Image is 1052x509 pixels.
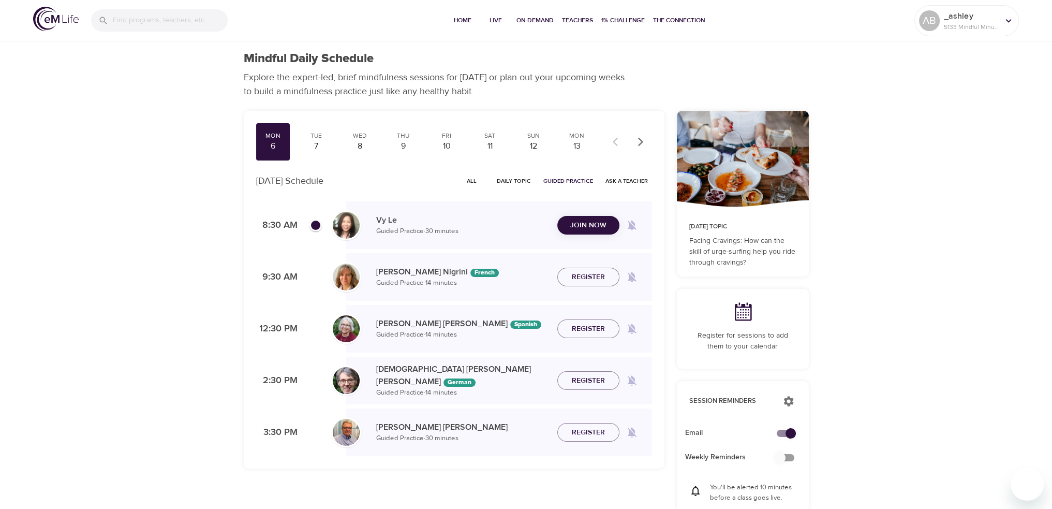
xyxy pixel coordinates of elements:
[256,219,298,232] p: 8:30 AM
[521,132,546,140] div: Sun
[260,132,286,140] div: Mon
[653,15,705,26] span: The Connection
[434,132,460,140] div: Fri
[572,374,605,387] span: Register
[689,330,796,352] p: Register for sessions to add them to your calendar
[390,140,416,152] div: 9
[244,70,632,98] p: Explore the expert-led, brief mindfulness sessions for [DATE] or plan out your upcoming weeks to ...
[539,173,597,189] button: Guided Practice
[919,10,940,31] div: AB
[601,15,645,26] span: 1% Challenge
[572,323,605,336] span: Register
[376,278,549,288] p: Guided Practice · 14 minutes
[347,132,373,140] div: Wed
[376,226,549,237] p: Guided Practice · 30 minutes
[619,213,644,238] span: Remind me when a class goes live every Monday at 8:30 AM
[376,433,549,444] p: Guided Practice · 30 minutes
[333,419,360,446] img: Roger%20Nolan%20Headshot.jpg
[572,271,605,284] span: Register
[256,174,323,188] p: [DATE] Schedule
[564,140,590,152] div: 13
[572,426,605,439] span: Register
[557,268,619,287] button: Register
[497,176,531,186] span: Daily Topic
[477,140,503,152] div: 11
[710,483,796,503] p: You'll be alerted 10 minutes before a class goes live.
[570,219,606,232] span: Join Now
[557,216,619,235] button: Join Now
[564,132,590,140] div: Mon
[434,140,460,152] div: 10
[256,426,298,440] p: 3:30 PM
[455,173,488,189] button: All
[303,132,329,140] div: Tue
[450,15,475,26] span: Home
[619,420,644,445] span: Remind me when a class goes live every Monday at 3:30 PM
[944,10,999,22] p: _ashley
[256,374,298,388] p: 2:30 PM
[689,222,796,231] p: [DATE] Topic
[944,22,999,32] p: 5133 Mindful Minutes
[333,264,360,290] img: MelissaNigiri.jpg
[443,379,476,387] div: The episodes in this programs will be in German
[685,428,784,439] span: Email
[376,421,549,433] p: [PERSON_NAME] [PERSON_NAME]
[376,363,549,388] p: [DEMOGRAPHIC_DATA] [PERSON_NAME] [PERSON_NAME]
[333,212,360,239] img: vy-profile-good-3.jpg
[510,321,541,329] div: The episodes in this programs will be in Spanish
[376,330,549,340] p: Guided Practice · 14 minutes
[1011,468,1044,501] iframe: Button to launch messaging window
[543,176,593,186] span: Guided Practice
[557,319,619,339] button: Register
[376,266,549,278] p: [PERSON_NAME] Nigrini
[521,140,546,152] div: 12
[605,176,648,186] span: Ask a Teacher
[256,322,298,336] p: 12:30 PM
[557,371,619,390] button: Register
[333,367,360,394] img: Christian%20L%C3%BCtke%20W%C3%B6stmann.png
[601,173,652,189] button: Ask a Teacher
[557,423,619,442] button: Register
[483,15,508,26] span: Live
[376,317,549,330] p: [PERSON_NAME] [PERSON_NAME]
[470,269,499,277] div: The episodes in this programs will be in French
[376,388,549,398] p: Guided Practice · 14 minutes
[260,140,286,152] div: 6
[333,315,360,342] img: Bernice_Moore_min.jpg
[516,15,554,26] span: On-Demand
[685,452,784,463] span: Weekly Reminders
[689,396,773,406] p: Session Reminders
[303,140,329,152] div: 7
[113,9,228,32] input: Find programs, teachers, etc...
[619,265,644,289] span: Remind me when a class goes live every Monday at 9:30 AM
[619,368,644,393] span: Remind me when a class goes live every Monday at 2:30 PM
[244,51,374,66] h1: Mindful Daily Schedule
[33,7,79,31] img: logo
[689,236,796,268] p: Facing Cravings: How can the skill of urge-surfing help you ride through cravings?
[493,173,535,189] button: Daily Topic
[256,270,298,284] p: 9:30 AM
[619,316,644,341] span: Remind me when a class goes live every Monday at 12:30 PM
[390,132,416,140] div: Thu
[376,214,549,226] p: Vy Le
[562,15,593,26] span: Teachers
[460,176,484,186] span: All
[347,140,373,152] div: 8
[477,132,503,140] div: Sat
